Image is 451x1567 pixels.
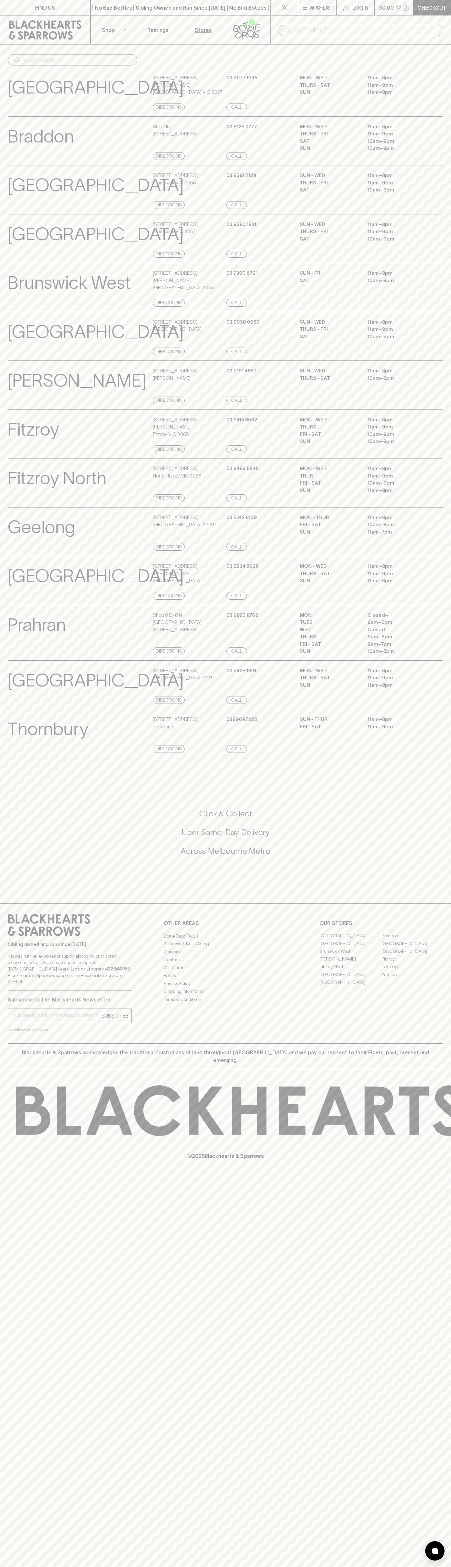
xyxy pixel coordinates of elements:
p: 10am – 8pm [368,438,426,445]
p: [STREET_ADDRESS][PERSON_NAME] , [GEOGRAPHIC_DATA] VIC 3067 [153,74,225,96]
p: 10am – 9pm [368,431,426,438]
p: 03 9489 5945 [226,465,259,472]
p: MON - THUR [300,514,358,521]
a: [GEOGRAPHIC_DATA] [381,948,443,955]
p: Shop 813-814 [GEOGRAPHIC_DATA] , [STREET_ADDRESS] [153,612,225,634]
p: 9am – 6pm [368,633,426,641]
p: SUN - WED [300,319,358,326]
a: Bottle Drop FAQ's [164,932,288,940]
p: 10am – 9pm [368,333,426,340]
p: [STREET_ADDRESS] , [GEOGRAPHIC_DATA] 3220 [153,514,214,528]
p: Stores [195,26,211,34]
p: THURS - SAT [300,674,358,682]
a: Stores [181,15,226,44]
p: THURS [300,633,358,641]
p: Fri - Sat [300,723,358,731]
p: THURS - SAT [300,82,358,89]
p: 03 9077 5145 [226,74,257,82]
a: Directions [153,201,185,209]
button: SUBSCRIBE [99,1009,131,1023]
p: Prahran [8,612,66,638]
p: 0 [405,6,407,9]
a: Call [226,592,247,600]
p: SUN - WED [300,172,358,179]
p: 03 5242 8109 [226,514,257,521]
p: SUN [300,487,358,494]
a: Shipping Information [164,988,288,995]
p: Blackhearts & Sparrows acknowledges the traditional Custodians of land throughout [GEOGRAPHIC_DAT... [13,1049,438,1064]
a: Call [226,543,247,551]
a: Directions [153,397,185,404]
p: Thornbury [8,716,88,743]
p: 11am – 8pm [368,221,426,228]
p: Subscribe to The Blackhearts Newsletter [8,996,132,1003]
p: 11am – 9pm [368,179,426,187]
p: 03 7300 6721 [226,270,258,277]
a: Directions [153,592,185,600]
p: 10am – 8pm [368,145,426,152]
p: SUN [300,648,358,655]
input: e.g. jane@blackheartsandsparrows.com.au [13,1010,99,1021]
p: MON - WED [300,74,358,82]
p: OUR STORES [319,919,443,927]
p: 11am – 8pm [368,682,426,689]
p: Braddon [8,123,74,150]
p: FRI - SAT [300,521,358,528]
p: MON - WED [300,465,358,472]
p: FRI - SAT [300,641,358,648]
p: Fitzroy [8,416,59,443]
p: SUN [300,528,358,536]
p: [GEOGRAPHIC_DATA] [8,221,184,248]
p: SAT [300,333,358,340]
a: [GEOGRAPHIC_DATA] [319,940,381,948]
p: 9am – 7pm [368,641,426,648]
p: 03 9050 0659 [226,319,260,326]
a: Terms & Conditions [164,995,288,1003]
a: Directions [153,299,185,307]
p: [STREET_ADDRESS][PERSON_NAME] , Fitzroy VIC 3065 [153,416,225,438]
p: 10am – 5pm [368,648,426,655]
p: FRI - SAT [300,431,358,438]
p: THURS [300,423,358,431]
p: THURS - FRI [300,228,358,235]
p: 11am – 9pm [368,723,426,731]
a: Fitzroy [381,955,443,963]
p: THURS - SAT [300,570,358,577]
a: Call [226,397,247,404]
input: Try "Pinot noir" [294,25,438,35]
p: Tastings [148,26,168,34]
a: Directions [153,250,185,258]
p: SUN [300,438,358,445]
a: Directions [153,152,185,160]
a: Prahran [381,971,443,979]
p: MON - WED [300,563,358,570]
a: Call [226,250,247,258]
p: 11am – 9pm [368,570,426,577]
p: 11am – 9pm [368,674,426,682]
p: MON [300,612,358,619]
p: 11am – 8pm [368,89,426,96]
p: 03 6234 8696 [226,563,259,570]
p: MON - WED [300,123,358,131]
p: 10am – 9pm [368,138,426,145]
a: Call [226,152,247,160]
a: Call [226,445,247,453]
p: 11am – 8pm [368,716,426,723]
p: SAT [300,277,358,284]
p: [STREET_ADDRESS][PERSON_NAME] , [GEOGRAPHIC_DATA] [153,563,225,585]
p: 03 9428 1801 [226,667,256,675]
p: 03 9415 8092 [226,416,257,424]
p: [STREET_ADDRESS] , Thornbury [153,716,198,730]
a: Call [226,647,247,655]
button: Shop [91,15,136,44]
a: Directions [153,494,185,502]
p: [GEOGRAPHIC_DATA] [8,667,184,694]
p: Closed – [368,626,426,634]
a: Contact Us [164,956,288,964]
a: Call [226,696,247,704]
a: FAQ's [164,972,288,980]
p: 10am – 9pm [368,479,426,487]
p: 11am – 8pm [368,74,426,82]
a: Directions [153,647,185,655]
h5: Uber Same-Day Delivery [8,827,443,838]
